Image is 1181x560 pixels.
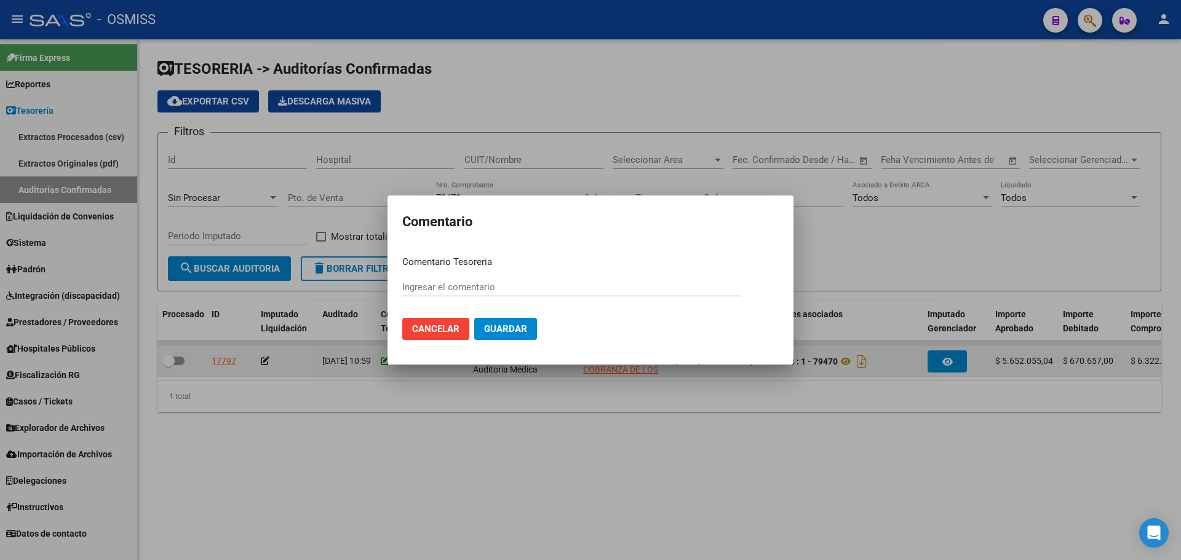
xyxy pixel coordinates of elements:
[412,323,459,334] span: Cancelar
[402,210,779,234] h2: Comentario
[402,318,469,340] button: Cancelar
[484,323,527,334] span: Guardar
[1139,518,1169,548] div: Open Intercom Messenger
[474,318,537,340] button: Guardar
[402,255,779,269] p: Comentario Tesoreria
